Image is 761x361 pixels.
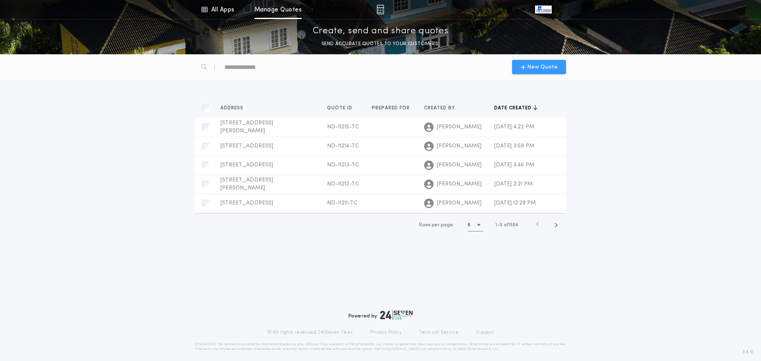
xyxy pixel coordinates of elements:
[327,104,358,112] button: Quote ID
[220,120,273,134] span: [STREET_ADDRESS][PERSON_NAME]
[380,310,413,320] img: logo
[424,105,457,111] span: Created by
[494,162,534,168] span: [DATE] 3:46 PM
[195,342,566,351] p: DISCLAIMER: This estimate is provided for informational purposes only. 24|Seven Fees, a product o...
[327,124,359,130] span: ND-11215-TC
[494,124,534,130] span: [DATE] 4:22 PM
[327,105,354,111] span: Quote ID
[494,105,533,111] span: Date created
[476,329,494,336] a: Support
[327,200,358,206] span: ND-11211-TC
[220,143,273,149] span: [STREET_ADDRESS]
[495,223,497,227] span: 1
[381,348,421,351] a: [URL][DOMAIN_NAME]
[267,329,353,336] p: © All rights reserved. 24|Seven Fees
[494,181,533,187] span: [DATE] 2:21 PM
[220,162,273,168] span: [STREET_ADDRESS]
[220,105,245,111] span: Address
[437,180,482,188] span: [PERSON_NAME]
[424,104,461,112] button: Created by
[437,161,482,169] span: [PERSON_NAME]
[327,181,359,187] span: ND-11212-TC
[220,177,273,191] span: [STREET_ADDRESS][PERSON_NAME]
[527,63,558,71] span: New Quote
[437,123,482,131] span: [PERSON_NAME]
[742,349,753,356] span: 3.8.0
[500,223,503,227] span: 5
[494,143,534,149] span: [DATE] 3:59 PM
[370,329,402,336] a: Privacy Policy
[348,310,413,320] div: Powered by
[377,5,384,14] img: img
[372,105,411,111] span: Prepared for
[419,329,459,336] a: Terms of Service
[468,219,483,231] button: 5
[504,222,518,229] span: of 1556
[468,221,470,229] h1: 5
[220,200,273,206] span: [STREET_ADDRESS]
[437,199,482,207] span: [PERSON_NAME]
[327,162,359,168] span: ND-11213-TC
[419,223,454,227] span: Rows per page:
[321,40,440,48] p: SEND ACCURATE QUOTES TO YOUR CUSTOMERS.
[327,143,359,149] span: ND-11214-TC
[494,104,537,112] button: Date created
[535,6,552,13] img: vs-icon
[494,200,536,206] span: [DATE] 12:29 PM
[313,25,449,38] p: Create, send and share quotes
[512,60,566,74] button: New Quote
[437,142,482,150] span: [PERSON_NAME]
[220,104,249,112] button: Address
